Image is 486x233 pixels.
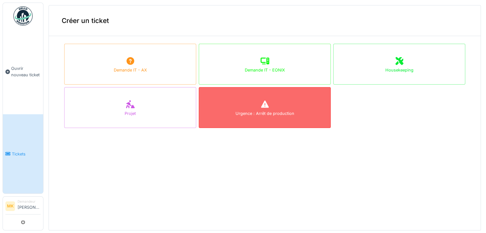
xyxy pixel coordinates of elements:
[114,67,147,73] div: Demande IT - AX
[12,151,41,157] span: Tickets
[18,199,41,204] div: Demandeur
[245,67,285,73] div: Demande IT - EONIX
[235,110,294,117] div: Urgence : Arrêt de production
[3,114,43,193] a: Tickets
[125,110,136,117] div: Projet
[13,6,33,26] img: Badge_color-CXgf-gQk.svg
[11,65,41,78] span: Ouvrir nouveau ticket
[18,199,41,213] li: [PERSON_NAME]
[5,201,15,211] li: MK
[49,5,481,36] div: Créer un ticket
[385,67,413,73] div: Housekeeping
[3,29,43,114] a: Ouvrir nouveau ticket
[5,199,41,214] a: MK Demandeur[PERSON_NAME]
